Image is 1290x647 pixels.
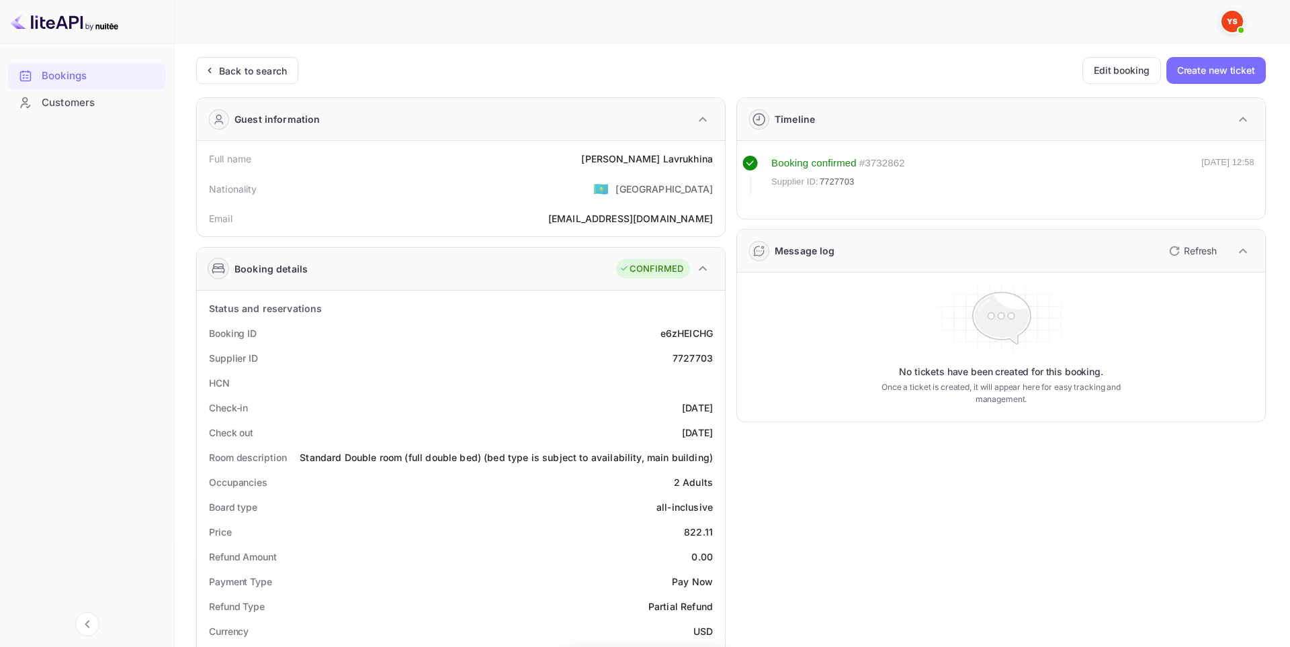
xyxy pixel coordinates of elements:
[581,152,713,166] div: [PERSON_NAME] Lavrukhina
[234,262,308,276] div: Booking details
[1082,57,1161,84] button: Edit booking
[548,211,713,226] div: [EMAIL_ADDRESS][DOMAIN_NAME]
[820,175,855,189] span: 7727703
[656,500,713,514] div: all-inclusive
[682,401,713,415] div: [DATE]
[209,624,249,638] div: Currency
[209,525,232,539] div: Price
[673,351,713,365] div: 7727703
[209,500,257,514] div: Board type
[775,112,815,126] div: Timeline
[209,599,265,613] div: Refund Type
[619,262,683,276] div: CONFIRMED
[209,211,232,226] div: Email
[859,381,1144,405] p: Once a ticket is created, it will appear here for easy tracking and management.
[209,550,277,564] div: Refund Amount
[1166,57,1266,84] button: Create new ticket
[42,95,159,111] div: Customers
[648,599,713,613] div: Partial Refund
[11,11,118,32] img: LiteAPI logo
[209,152,251,166] div: Full name
[672,575,713,589] div: Pay Now
[1221,11,1243,32] img: Yandex Support
[209,401,248,415] div: Check-in
[209,376,230,390] div: HCN
[859,156,905,171] div: # 3732862
[660,326,713,340] div: e6zHEICHG
[209,301,322,315] div: Status and reservations
[1184,244,1217,258] p: Refresh
[209,182,257,196] div: Nationality
[209,475,267,489] div: Occupancies
[615,182,713,196] div: [GEOGRAPHIC_DATA]
[682,426,713,440] div: [DATE]
[234,112,320,126] div: Guest information
[8,63,166,88] a: Bookings
[219,64,287,78] div: Back to search
[684,525,713,539] div: 822.11
[209,326,257,340] div: Booking ID
[209,426,253,440] div: Check out
[300,450,713,464] div: Standard Double room (full double bed) (bed type is subject to availability, main building)
[693,624,713,638] div: USD
[1201,156,1254,195] div: [DATE] 12:58
[8,90,166,116] div: Customers
[771,175,818,189] span: Supplier ID:
[899,365,1103,379] p: No tickets have been created for this booking.
[42,68,159,84] div: Bookings
[209,575,272,589] div: Payment Type
[209,450,286,464] div: Room description
[771,156,857,171] div: Booking confirmed
[674,475,713,489] div: 2 Adults
[8,90,166,115] a: Customers
[691,550,713,564] div: 0.00
[209,351,258,365] div: Supplier ID
[8,63,166,89] div: Bookings
[75,612,99,636] button: Collapse navigation
[775,244,835,258] div: Message log
[1161,240,1222,262] button: Refresh
[593,177,609,201] span: United States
